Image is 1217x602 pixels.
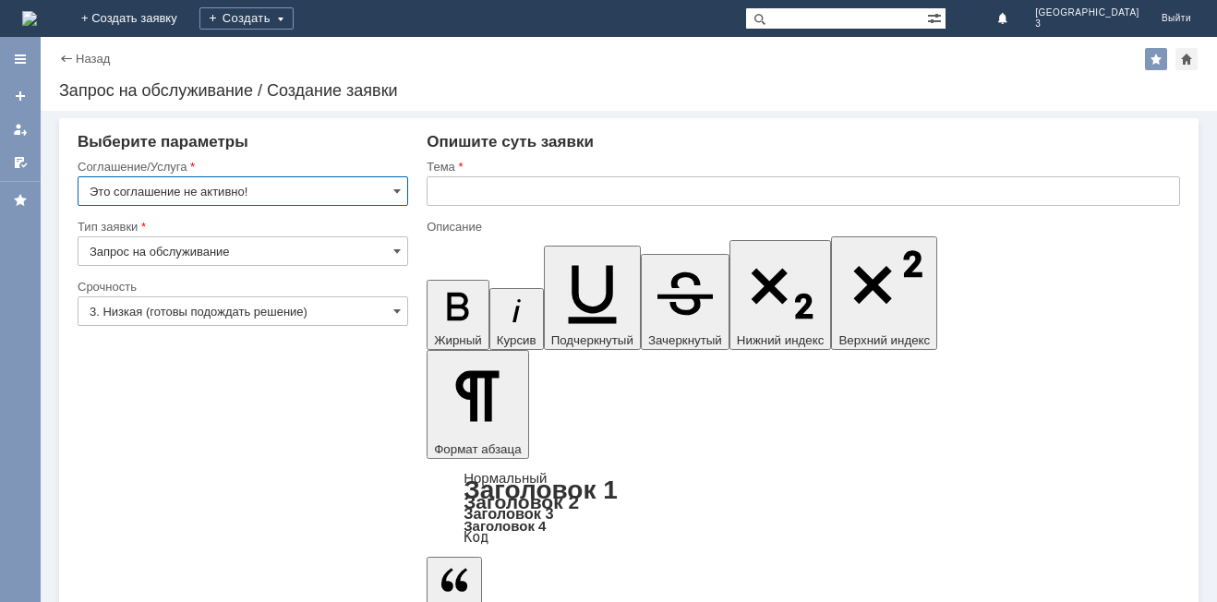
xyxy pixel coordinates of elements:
[464,518,546,534] a: Заголовок 4
[78,133,248,150] span: Выберите параметры
[464,470,547,486] a: Нормальный
[464,491,579,512] a: Заголовок 2
[434,333,482,347] span: Жирный
[199,7,294,30] div: Создать
[551,333,633,347] span: Подчеркнутый
[427,350,528,459] button: Формат абзаца
[497,333,536,347] span: Курсив
[464,529,488,546] a: Код
[831,236,937,350] button: Верхний индекс
[641,254,729,350] button: Зачеркнутый
[464,476,618,504] a: Заголовок 1
[427,280,489,350] button: Жирный
[78,161,404,173] div: Соглашение/Услуга
[1035,7,1139,18] span: [GEOGRAPHIC_DATA]
[427,221,1176,233] div: Описание
[1035,18,1139,30] span: 3
[648,333,722,347] span: Зачеркнутый
[464,505,553,522] a: Заголовок 3
[427,472,1180,544] div: Формат абзаца
[927,8,946,26] span: Расширенный поиск
[489,288,544,350] button: Курсив
[76,52,110,66] a: Назад
[22,11,37,26] img: logo
[427,161,1176,173] div: Тема
[6,148,35,177] a: Мои согласования
[1145,48,1167,70] div: Добавить в избранное
[838,333,930,347] span: Верхний индекс
[434,442,521,456] span: Формат абзаца
[59,81,1199,100] div: Запрос на обслуживание / Создание заявки
[544,246,641,350] button: Подчеркнутый
[78,281,404,293] div: Срочность
[1175,48,1198,70] div: Сделать домашней страницей
[6,81,35,111] a: Создать заявку
[729,240,832,350] button: Нижний индекс
[737,333,825,347] span: Нижний индекс
[22,11,37,26] a: Перейти на домашнюю страницу
[6,114,35,144] a: Мои заявки
[427,133,594,150] span: Опишите суть заявки
[78,221,404,233] div: Тип заявки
